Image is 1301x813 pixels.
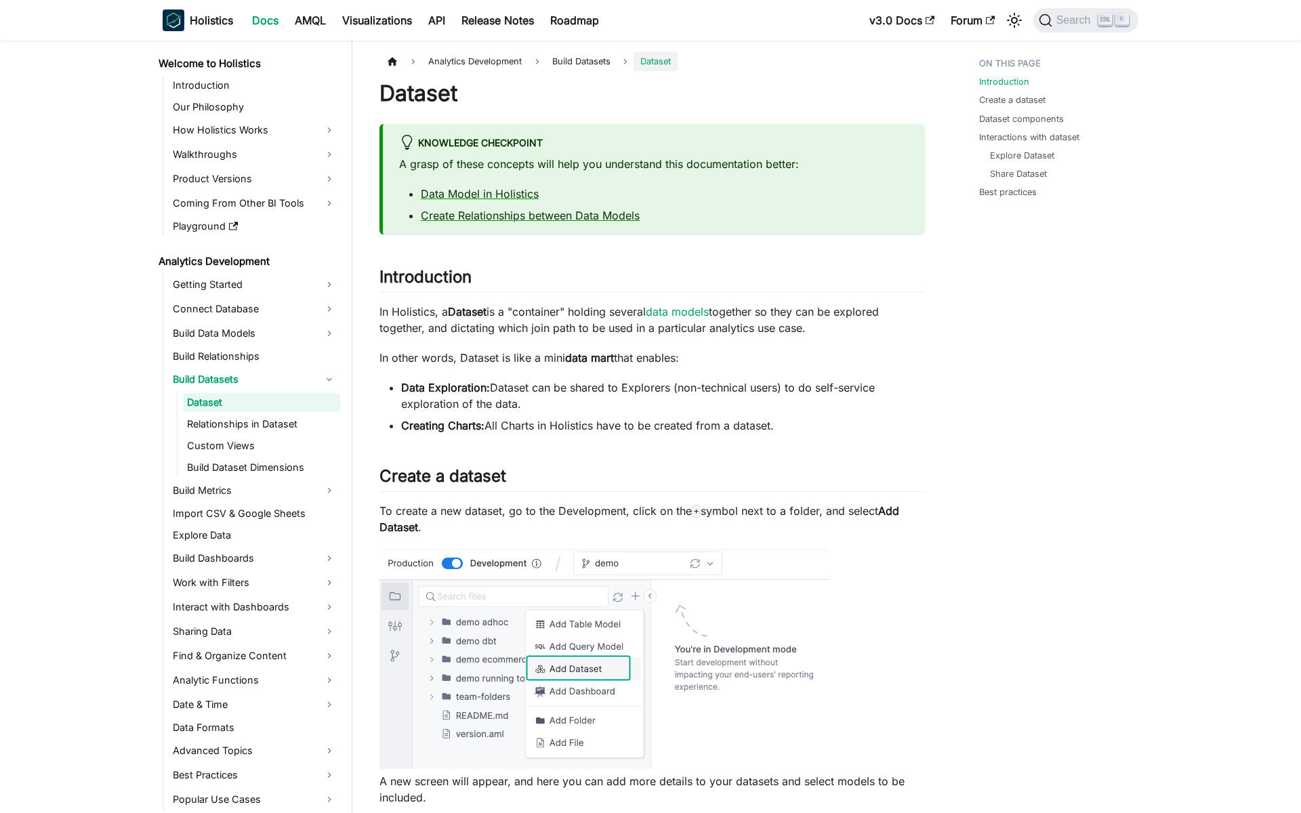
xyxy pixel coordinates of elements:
[420,9,453,31] a: API
[379,304,925,336] p: In Holistics, a is a "container" holding several together so they can be explored together, and d...
[421,187,539,201] a: Data Model in Holistics
[183,415,340,434] a: Relationships in Dataset
[169,621,340,642] a: Sharing Data
[448,305,487,318] strong: Dataset
[542,9,607,31] a: Roadmap
[169,572,340,593] a: Work with Filters
[379,51,925,71] nav: Breadcrumbs
[401,419,484,432] strong: Creating Charts:
[379,466,925,492] h2: Create a dataset
[379,267,925,293] h2: Introduction
[169,298,340,320] a: Connect Database
[169,740,340,762] a: Advanced Topics
[169,369,340,390] a: Build Datasets
[169,645,340,667] a: Find & Organize Content
[169,669,340,691] a: Analytic Functions
[287,9,334,31] a: AMQL
[334,9,420,31] a: Visualizations
[169,119,340,141] a: How Holistics Works
[979,131,1079,144] a: Interactions with dataset
[990,149,1054,162] a: Explore Dataset
[169,322,340,344] a: Build Data Models
[979,93,1046,106] a: Create a dataset
[163,9,184,31] img: Holistics
[169,192,340,214] a: Coming From Other BI Tools
[401,379,925,412] li: Dataset can be shared to Explorers (non-technical users) to do self-service exploration of the data.
[399,135,909,152] div: Knowledge Checkpoint
[183,436,340,455] a: Custom Views
[692,505,701,518] code: +
[169,76,340,95] a: Introduction
[861,9,943,31] a: v3.0 Docs
[169,347,340,366] a: Build Relationships
[169,480,340,501] a: Build Metrics
[979,75,1029,88] a: Introduction
[244,9,287,31] a: Docs
[379,51,405,71] a: Home page
[1004,9,1025,31] button: Switch between dark and light mode (currently light mode)
[169,526,340,545] a: Explore Data
[646,305,709,318] a: data models
[401,417,925,434] li: All Charts in Holistics have to be created from a dataset.
[634,51,678,71] span: Dataset
[401,381,490,394] strong: Data Exploration:
[453,9,542,31] a: Release Notes
[169,764,340,786] a: Best Practices
[379,350,925,366] p: In other words, Dataset is like a mini that enables:
[1052,14,1099,26] span: Search
[154,252,340,271] a: Analytics Development
[154,54,340,73] a: Welcome to Holistics
[979,112,1064,125] a: Dataset components
[163,9,233,31] a: HolisticsHolistics
[565,351,614,364] strong: data mart
[421,51,529,71] span: Analytics Development
[183,458,340,477] a: Build Dataset Dimensions
[1115,14,1129,26] kbd: K
[169,274,340,295] a: Getting Started
[169,718,340,737] a: Data Formats
[190,12,233,28] b: Holistics
[169,547,340,569] a: Build Dashboards
[149,41,352,813] nav: Docs sidebar
[990,167,1047,180] a: Share Dataset
[545,51,617,71] span: Build Datasets
[183,393,340,412] a: Dataset
[169,98,340,117] a: Our Philosophy
[1033,8,1138,33] button: Search (Ctrl+K)
[169,596,340,618] a: Interact with Dashboards
[169,168,340,190] a: Product Versions
[169,694,340,715] a: Date & Time
[169,504,340,523] a: Import CSV & Google Sheets
[169,144,340,165] a: Walkthroughs
[379,773,925,806] p: A new screen will appear, and here you can add more details to your datasets and select models to...
[399,156,909,172] p: A grasp of these concepts will help you understand this documentation better:
[379,503,925,535] p: To create a new dataset, go to the Development, click on the symbol next to a folder, and select .
[379,80,925,107] h1: Dataset
[943,9,1003,31] a: Forum
[169,217,340,236] a: Playground
[979,186,1037,199] a: Best practices
[421,209,640,222] a: Create Relationships between Data Models
[169,789,340,810] a: Popular Use Cases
